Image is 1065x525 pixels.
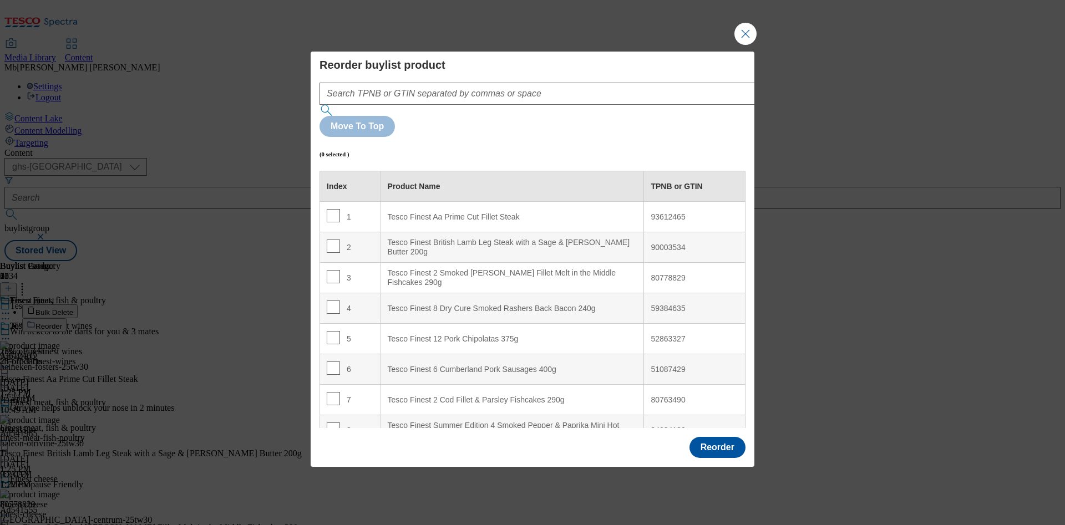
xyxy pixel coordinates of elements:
[651,182,738,192] div: TPNB or GTIN
[651,365,738,375] div: 51087429
[388,365,637,375] div: Tesco Finest 6 Cumberland Pork Sausages 400g
[689,437,745,458] button: Reorder
[319,83,788,105] input: Search TPNB or GTIN separated by commas or space
[388,421,637,440] div: Tesco Finest Summer Edition 4 Smoked Pepper & Paprika Mini Hot Dogs 400g
[319,58,745,72] h4: Reorder buylist product
[327,300,374,317] div: 4
[327,209,374,225] div: 1
[388,334,637,344] div: Tesco Finest 12 Pork Chipolatas 375g
[651,243,738,253] div: 90003534
[327,182,374,192] div: Index
[388,395,637,405] div: Tesco Finest 2 Cod Fillet & Parsley Fishcakes 290g
[319,116,395,137] button: Move To Top
[327,392,374,408] div: 7
[651,426,738,436] div: 94034139
[327,361,374,378] div: 6
[319,151,349,157] h6: (0 selected )
[327,331,374,347] div: 5
[388,238,637,257] div: Tesco Finest British Lamb Leg Steak with a Sage & [PERSON_NAME] Butter 200g
[388,182,637,192] div: Product Name
[651,212,738,222] div: 93612465
[311,52,754,467] div: Modal
[388,304,637,314] div: Tesco Finest 8 Dry Cure Smoked Rashers Back Bacon 240g
[651,395,738,405] div: 80763490
[651,273,738,283] div: 80778829
[327,422,374,439] div: 8
[327,270,374,286] div: 3
[388,268,637,288] div: Tesco Finest 2 Smoked [PERSON_NAME] Fillet Melt in the Middle Fishcakes 290g
[651,304,738,314] div: 59384635
[388,212,637,222] div: Tesco Finest Aa Prime Cut Fillet Steak
[327,239,374,256] div: 2
[651,334,738,344] div: 52863327
[734,23,757,45] button: Close Modal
